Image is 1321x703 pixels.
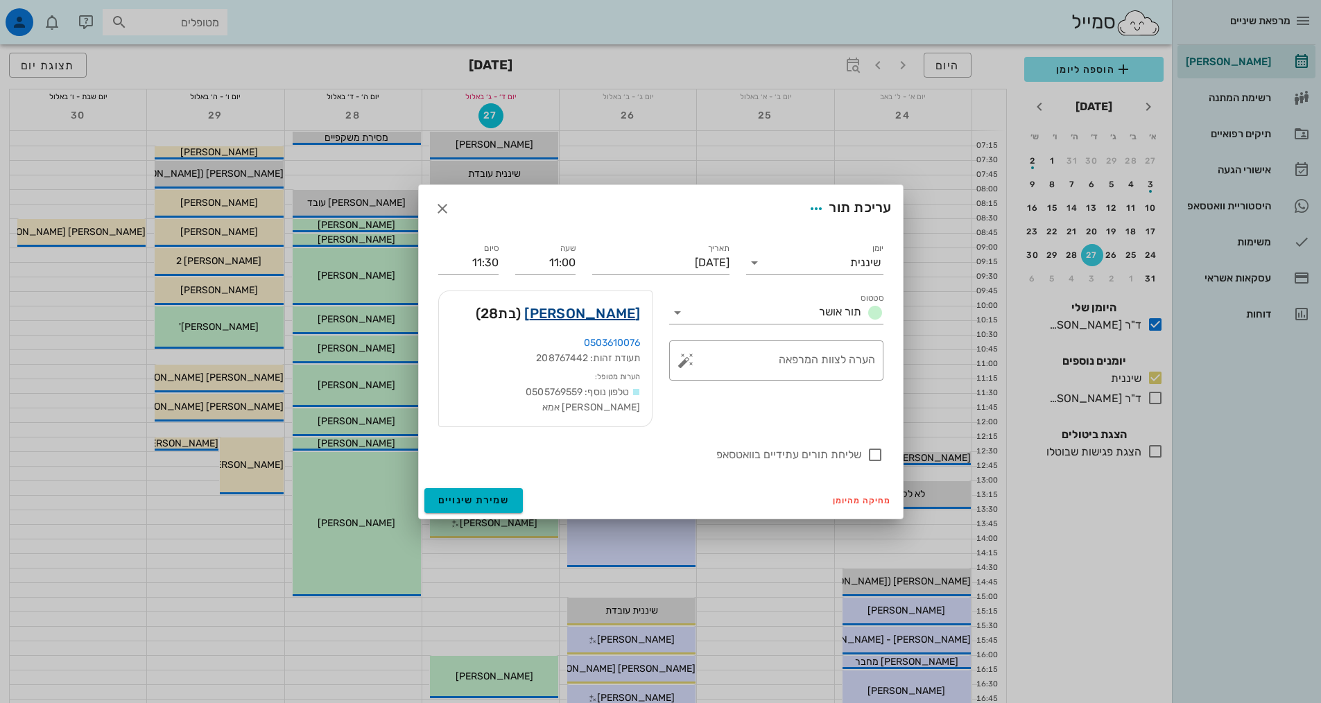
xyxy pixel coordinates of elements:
[833,496,892,505] span: מחיקה מהיומן
[746,252,883,274] div: יומןשיננית
[595,372,640,381] small: הערות מטופל:
[450,351,641,366] div: תעודת זהות: 208767442
[438,494,510,506] span: שמירת שינויים
[524,386,640,413] span: טלפון נוסף: 0505769559 [PERSON_NAME] אמא
[524,302,640,324] a: [PERSON_NAME]
[584,337,641,349] a: 0503610076
[819,305,861,318] span: תור אושר
[861,293,883,304] label: סטטוס
[872,243,883,254] label: יומן
[424,488,524,513] button: שמירת שינויים
[707,243,729,254] label: תאריך
[560,243,576,254] label: שעה
[476,302,521,324] span: (בת )
[481,305,499,322] span: 28
[804,196,891,221] div: עריכת תור
[484,243,499,254] label: סיום
[438,448,861,462] label: שליחת תורים עתידיים בוואטסאפ
[827,491,897,510] button: מחיקה מהיומן
[850,257,881,269] div: שיננית
[669,302,883,324] div: סטטוסתור אושר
